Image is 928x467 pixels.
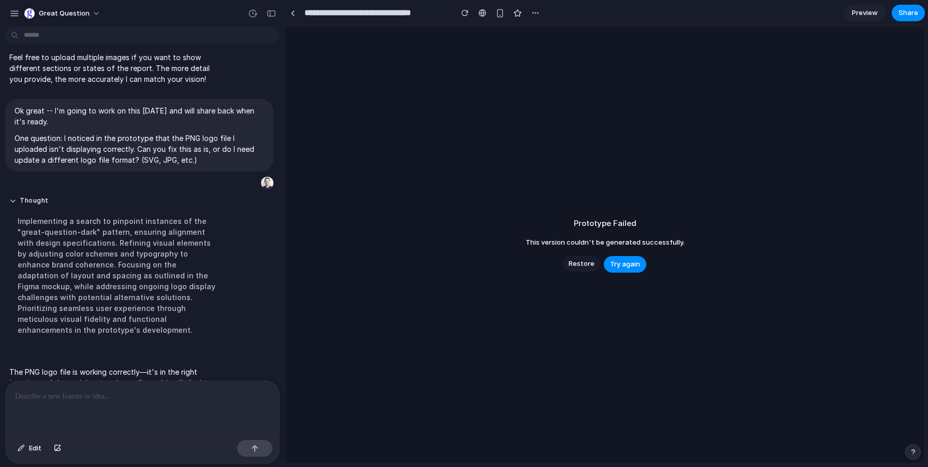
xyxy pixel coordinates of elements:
h2: Prototype Failed [574,218,636,230]
button: Edit [12,440,47,457]
p: One question: I noticed in the prototype that the PNG logo file I uploaded isn't displaying corre... [15,133,264,165]
a: Preview [844,5,886,21]
div: Implementing a search to pinpoint instances of the "great-question-dark" pattern, ensuring alignm... [9,209,224,342]
button: Try again [604,256,646,273]
p: The PNG logo file is working correctly—it's in the right location and the path is properly config... [9,366,224,410]
span: Great Question [39,8,90,19]
p: Ok great -- I'm going to work on this [DATE] and will share back when it's ready. [15,105,264,127]
span: Edit [29,443,41,454]
span: Share [898,8,918,18]
button: Share [892,5,925,21]
span: Restore [569,259,594,269]
span: This version couldn't be generated successfully. [526,237,685,248]
span: Try again [610,259,640,270]
p: Feel free to upload multiple images if you want to show different sections or states of the repor... [9,52,224,84]
button: Great Question [20,5,106,22]
button: Restore [563,256,600,272]
span: Preview [852,8,878,18]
